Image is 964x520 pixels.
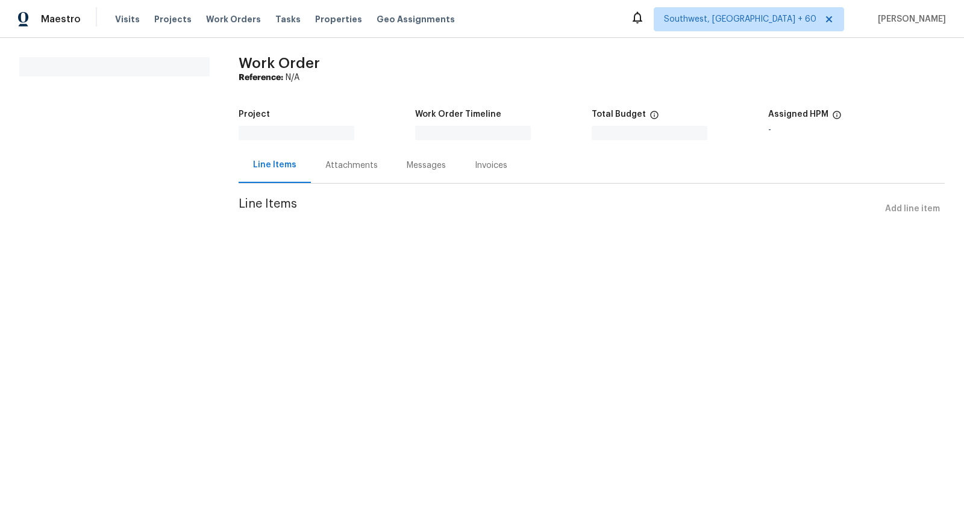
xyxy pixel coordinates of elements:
[239,198,880,220] span: Line Items
[832,110,842,126] span: The hpm assigned to this work order.
[154,13,192,25] span: Projects
[206,13,261,25] span: Work Orders
[377,13,455,25] span: Geo Assignments
[315,13,362,25] span: Properties
[664,13,816,25] span: Southwest, [GEOGRAPHIC_DATA] + 60
[239,110,270,119] h5: Project
[873,13,946,25] span: [PERSON_NAME]
[115,13,140,25] span: Visits
[239,72,945,84] div: N/A
[649,110,659,126] span: The total cost of line items that have been proposed by Opendoor. This sum includes line items th...
[325,159,378,172] div: Attachments
[415,110,501,119] h5: Work Order Timeline
[592,110,646,119] h5: Total Budget
[768,110,828,119] h5: Assigned HPM
[41,13,81,25] span: Maestro
[239,56,320,70] span: Work Order
[253,159,296,171] div: Line Items
[407,159,446,172] div: Messages
[768,126,945,134] div: -
[275,15,301,23] span: Tasks
[475,159,507,172] div: Invoices
[239,73,283,82] b: Reference:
